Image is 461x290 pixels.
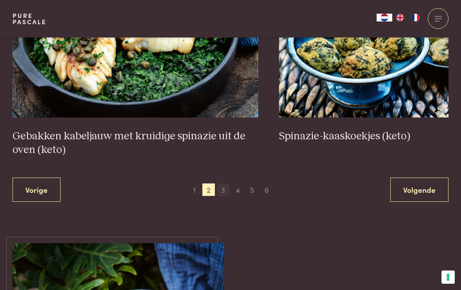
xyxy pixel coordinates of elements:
[232,183,244,196] span: 4
[279,130,448,143] h3: Spinazie-kaaskoekjes (keto)
[13,12,46,25] a: PurePascale
[217,183,229,196] span: 3
[390,178,448,202] a: Volgende
[188,183,200,196] span: 1
[377,14,423,21] aside: Language selected: Nederlands
[377,14,392,21] div: Language
[408,14,423,21] a: FR
[377,14,392,21] a: NL
[13,130,258,157] h3: Gebakken kabeljauw met kruidige spinazie uit de oven (keto)
[441,270,455,284] button: Uw voorkeuren voor toestemming voor trackingtechnologieën
[261,183,273,196] span: 6
[202,183,215,196] span: 2
[246,183,259,196] span: 5
[392,14,408,21] a: EN
[392,14,423,21] ul: Language list
[13,178,61,202] a: Vorige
